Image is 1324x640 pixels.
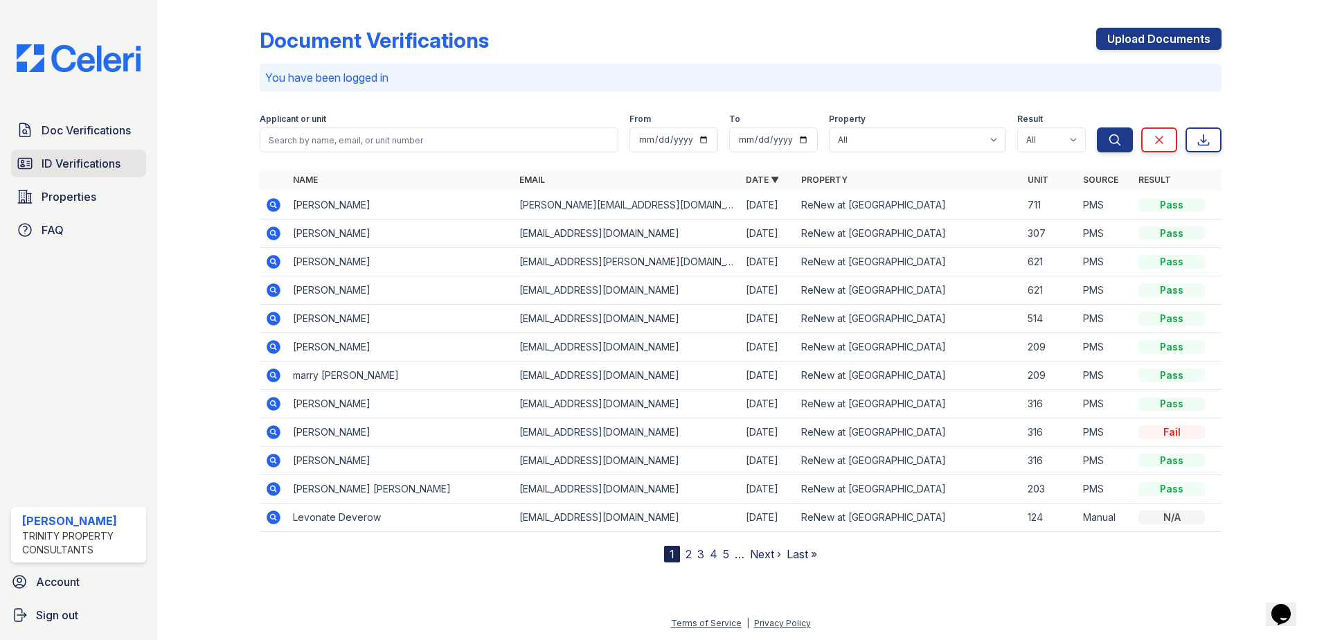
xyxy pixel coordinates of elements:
td: 209 [1022,362,1077,390]
td: 316 [1022,418,1077,447]
td: [EMAIL_ADDRESS][DOMAIN_NAME] [514,447,740,475]
td: Manual [1077,504,1133,532]
td: PMS [1077,475,1133,504]
td: [PERSON_NAME] [287,191,514,220]
td: [PERSON_NAME][EMAIL_ADDRESS][DOMAIN_NAME] [514,191,740,220]
td: [DATE] [740,475,796,504]
td: 203 [1022,475,1077,504]
td: [EMAIL_ADDRESS][DOMAIN_NAME] [514,333,740,362]
div: | [746,618,749,628]
td: [EMAIL_ADDRESS][DOMAIN_NAME] [514,305,740,333]
a: Privacy Policy [754,618,811,628]
td: ReNew at [GEOGRAPHIC_DATA] [796,248,1022,276]
div: N/A [1138,510,1205,524]
td: ReNew at [GEOGRAPHIC_DATA] [796,504,1022,532]
div: Pass [1138,368,1205,382]
td: PMS [1077,305,1133,333]
td: [EMAIL_ADDRESS][DOMAIN_NAME] [514,418,740,447]
td: [PERSON_NAME] [PERSON_NAME] [287,475,514,504]
td: [EMAIL_ADDRESS][DOMAIN_NAME] [514,390,740,418]
div: Pass [1138,340,1205,354]
td: [DATE] [740,447,796,475]
td: [DATE] [740,276,796,305]
td: ReNew at [GEOGRAPHIC_DATA] [796,362,1022,390]
a: Doc Verifications [11,116,146,144]
td: [EMAIL_ADDRESS][DOMAIN_NAME] [514,276,740,305]
td: PMS [1077,362,1133,390]
a: Account [6,568,152,596]
td: 124 [1022,504,1077,532]
td: 514 [1022,305,1077,333]
td: [EMAIL_ADDRESS][DOMAIN_NAME] [514,362,740,390]
div: Pass [1138,482,1205,496]
a: 4 [710,547,717,561]
td: 621 [1022,276,1077,305]
a: Source [1083,175,1118,185]
label: To [729,114,740,125]
a: 5 [723,547,729,561]
td: ReNew at [GEOGRAPHIC_DATA] [796,305,1022,333]
span: Properties [42,188,96,205]
label: Result [1017,114,1043,125]
td: ReNew at [GEOGRAPHIC_DATA] [796,418,1022,447]
td: [PERSON_NAME] [287,390,514,418]
td: ReNew at [GEOGRAPHIC_DATA] [796,447,1022,475]
td: [PERSON_NAME] [287,305,514,333]
label: From [629,114,651,125]
td: [EMAIL_ADDRESS][PERSON_NAME][DOMAIN_NAME] [514,248,740,276]
div: Trinity Property Consultants [22,529,141,557]
td: [DATE] [740,220,796,248]
td: PMS [1077,248,1133,276]
td: [DATE] [740,504,796,532]
p: You have been logged in [265,69,1216,86]
div: [PERSON_NAME] [22,513,141,529]
td: [EMAIL_ADDRESS][DOMAIN_NAME] [514,504,740,532]
td: PMS [1077,276,1133,305]
td: [PERSON_NAME] [287,220,514,248]
td: [DATE] [740,390,796,418]
td: 209 [1022,333,1077,362]
a: ID Verifications [11,150,146,177]
div: Document Verifications [260,28,489,53]
div: Pass [1138,198,1205,212]
td: [PERSON_NAME] [287,248,514,276]
iframe: chat widget [1266,585,1310,626]
div: Pass [1138,312,1205,326]
div: Pass [1138,397,1205,411]
a: Properties [11,183,146,211]
div: 1 [664,546,680,562]
a: FAQ [11,216,146,244]
td: PMS [1077,333,1133,362]
td: [PERSON_NAME] [287,333,514,362]
td: PMS [1077,390,1133,418]
td: ReNew at [GEOGRAPHIC_DATA] [796,191,1022,220]
div: Fail [1138,425,1205,439]
td: Levonate Deverow [287,504,514,532]
a: Unit [1028,175,1048,185]
a: Sign out [6,601,152,629]
td: ReNew at [GEOGRAPHIC_DATA] [796,333,1022,362]
td: [PERSON_NAME] [287,276,514,305]
span: Sign out [36,607,78,623]
td: PMS [1077,191,1133,220]
a: Property [801,175,848,185]
td: PMS [1077,418,1133,447]
td: [EMAIL_ADDRESS][DOMAIN_NAME] [514,220,740,248]
a: Next › [750,547,781,561]
td: ReNew at [GEOGRAPHIC_DATA] [796,390,1022,418]
div: Pass [1138,226,1205,240]
a: Date ▼ [746,175,779,185]
span: ID Verifications [42,155,120,172]
td: 621 [1022,248,1077,276]
td: 711 [1022,191,1077,220]
td: 316 [1022,390,1077,418]
div: Pass [1138,454,1205,468]
div: Pass [1138,283,1205,297]
td: [EMAIL_ADDRESS][DOMAIN_NAME] [514,475,740,504]
td: 316 [1022,447,1077,475]
td: ReNew at [GEOGRAPHIC_DATA] [796,220,1022,248]
input: Search by name, email, or unit number [260,127,618,152]
td: [DATE] [740,191,796,220]
a: Result [1138,175,1171,185]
